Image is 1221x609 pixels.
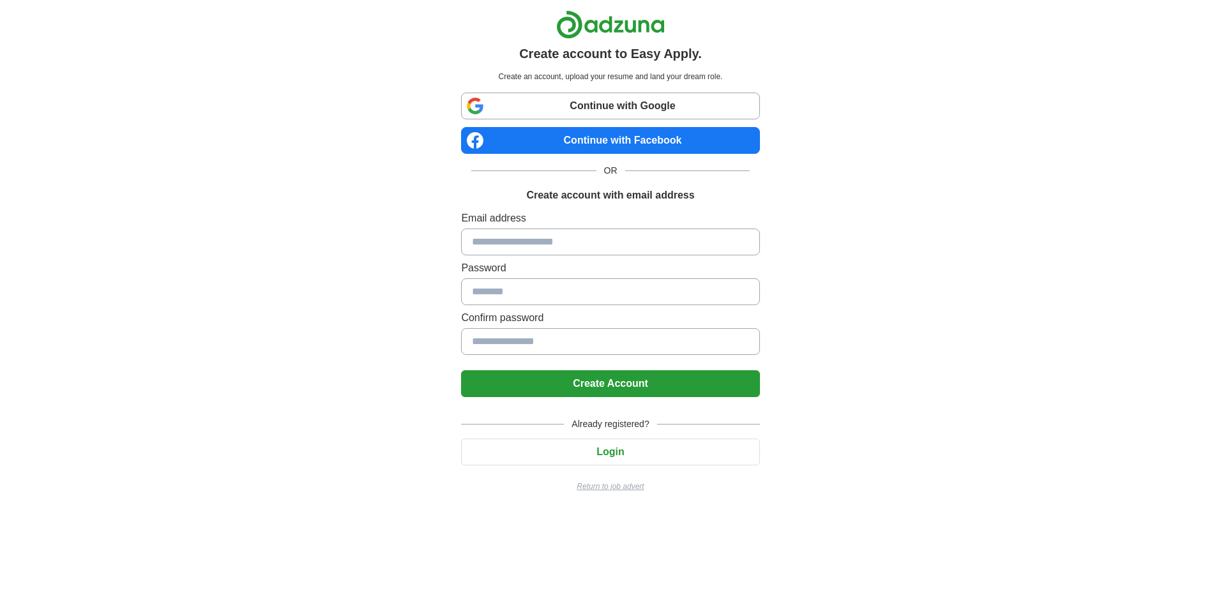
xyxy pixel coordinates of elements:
[526,188,694,203] h1: Create account with email address
[461,93,759,119] a: Continue with Google
[461,481,759,492] a: Return to job advert
[564,417,656,431] span: Already registered?
[461,310,759,326] label: Confirm password
[461,439,759,465] button: Login
[461,260,759,276] label: Password
[461,446,759,457] a: Login
[556,10,665,39] img: Adzuna logo
[519,44,702,63] h1: Create account to Easy Apply.
[464,71,757,82] p: Create an account, upload your resume and land your dream role.
[461,211,759,226] label: Email address
[461,127,759,154] a: Continue with Facebook
[596,164,625,177] span: OR
[461,370,759,397] button: Create Account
